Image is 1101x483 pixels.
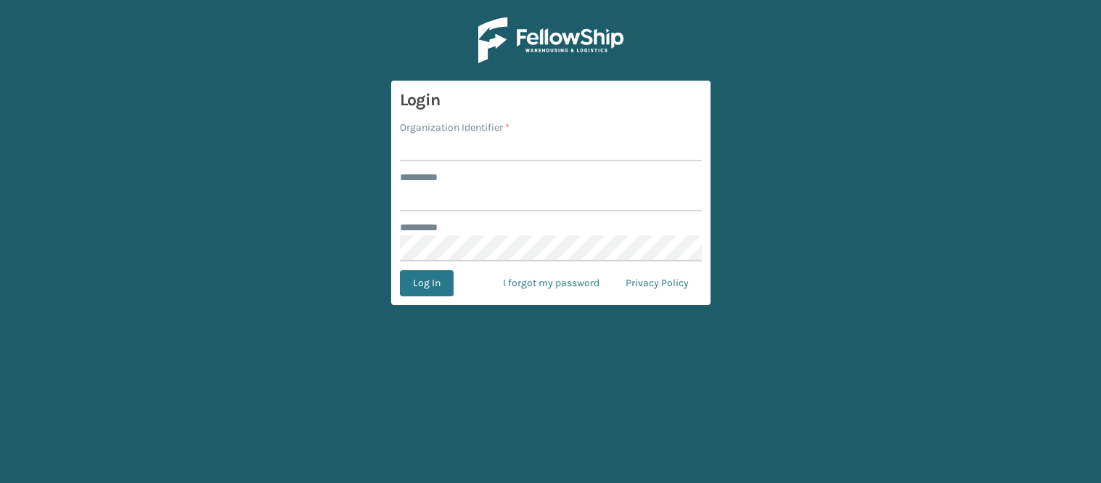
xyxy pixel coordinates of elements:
[400,89,702,111] h3: Login
[400,270,454,296] button: Log In
[400,120,509,135] label: Organization Identifier
[478,17,623,63] img: Logo
[490,270,613,296] a: I forgot my password
[613,270,702,296] a: Privacy Policy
